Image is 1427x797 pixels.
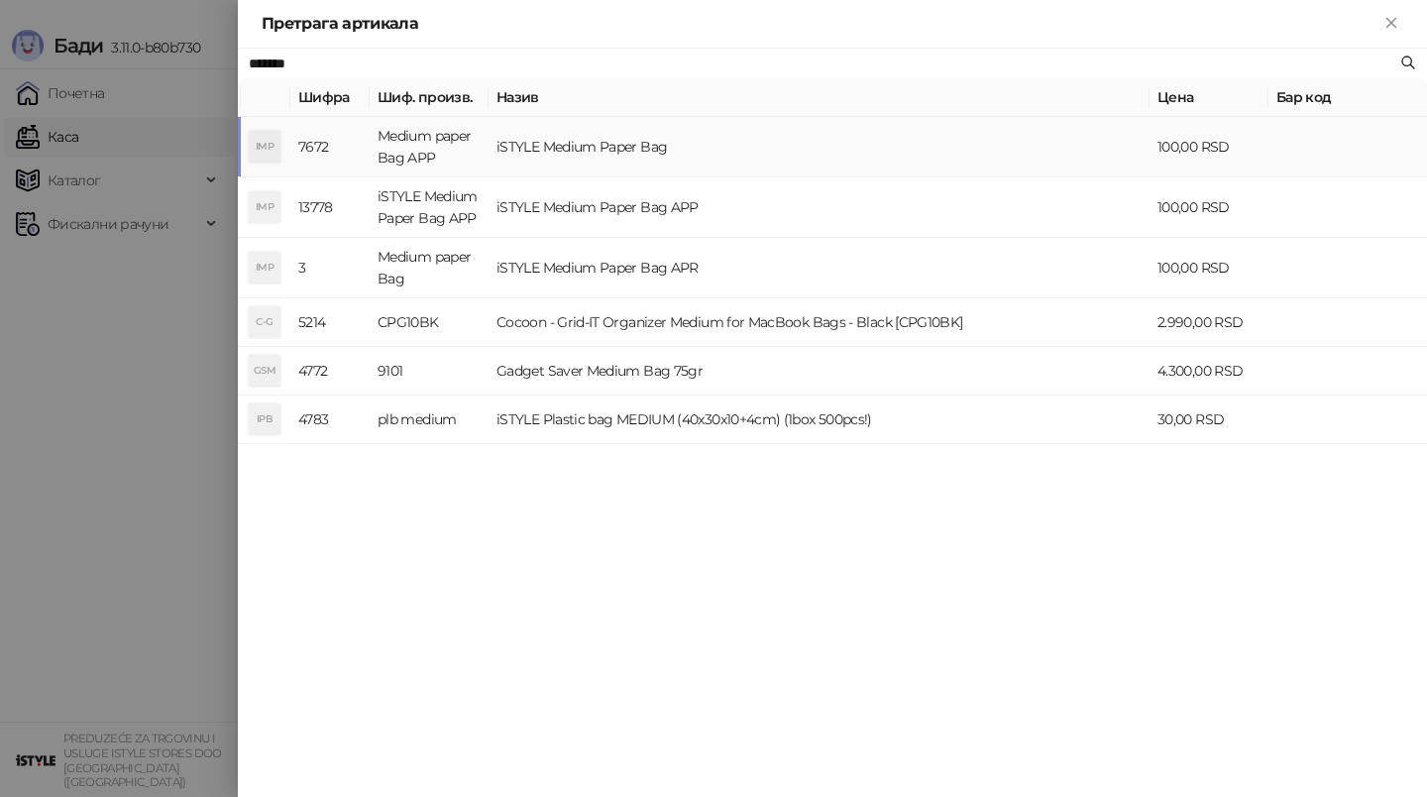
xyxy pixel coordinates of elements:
td: Gadget Saver Medium Bag 75gr [489,347,1150,396]
td: 4.300,00 RSD [1150,347,1268,396]
td: iSTYLE Medium Paper Bag [489,117,1150,177]
div: IMP [249,252,280,284]
td: 13778 [290,177,370,238]
div: GSM [249,355,280,387]
th: Назив [489,78,1150,117]
td: 100,00 RSD [1150,177,1268,238]
button: Close [1379,12,1403,36]
td: 4783 [290,396,370,444]
td: iSTYLE Medium Paper Bag APP [370,177,489,238]
div: IPB [249,403,280,435]
td: Medium paper Bag APP [370,117,489,177]
td: 7672 [290,117,370,177]
td: iSTYLE Medium Paper Bag APP [489,177,1150,238]
th: Цена [1150,78,1268,117]
td: plb medium [370,396,489,444]
div: Претрага артикала [262,12,1379,36]
td: 5214 [290,298,370,347]
th: Бар код [1268,78,1427,117]
td: 100,00 RSD [1150,238,1268,298]
td: 100,00 RSD [1150,117,1268,177]
div: IMP [249,191,280,223]
td: CPG10BK [370,298,489,347]
td: 30,00 RSD [1150,396,1268,444]
td: iSTYLE Plastic bag MEDIUM (40x30x10+4cm) (1box 500pcs!) [489,396,1150,444]
div: IMP [249,131,280,163]
td: iSTYLE Medium Paper Bag APR [489,238,1150,298]
td: 3 [290,238,370,298]
td: 2.990,00 RSD [1150,298,1268,347]
td: 9101 [370,347,489,396]
td: 4772 [290,347,370,396]
td: Cocoon - Grid-IT Organizer Medium for MacBook Bags - Black [CPG10BK] [489,298,1150,347]
div: C-G [249,306,280,338]
th: Шиф. произв. [370,78,489,117]
td: Medium paper Bag [370,238,489,298]
th: Шифра [290,78,370,117]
